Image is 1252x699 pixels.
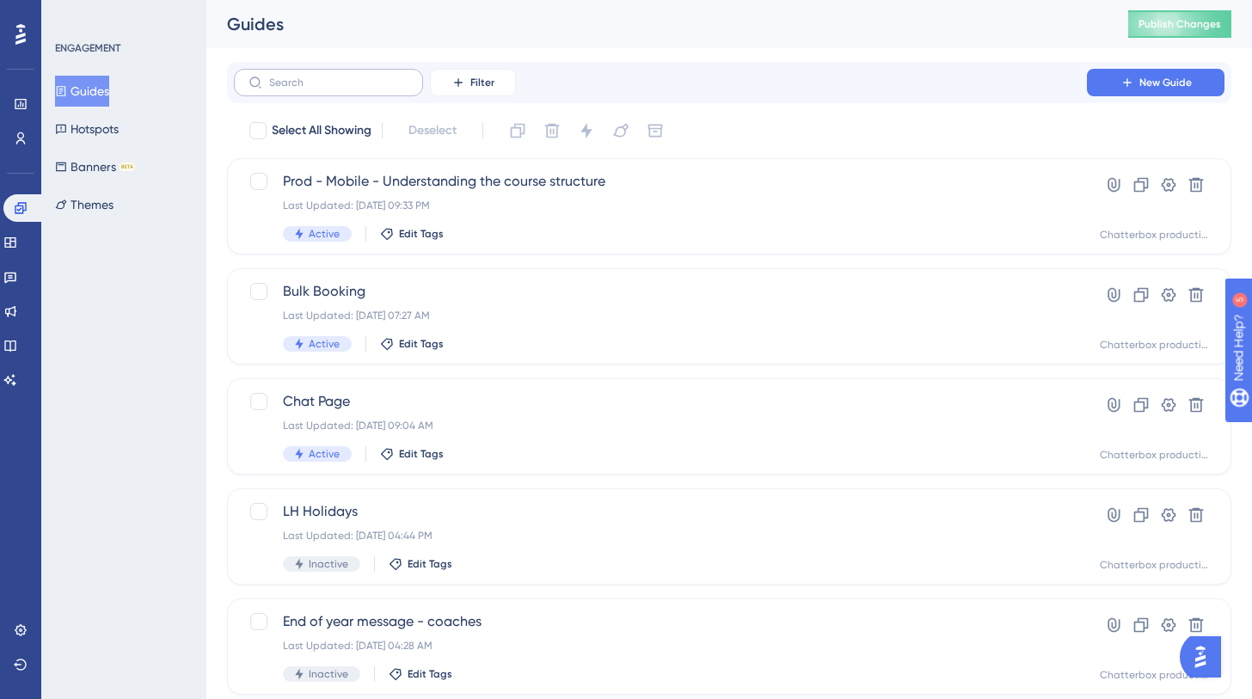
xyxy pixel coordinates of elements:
[399,227,444,241] span: Edit Tags
[283,391,1038,412] span: Chat Page
[470,76,494,89] span: Filter
[283,171,1038,192] span: Prod - Mobile - Understanding the course structure
[283,199,1038,212] div: Last Updated: [DATE] 09:33 PM
[309,447,340,461] span: Active
[283,501,1038,522] span: LH Holidays
[283,639,1038,653] div: Last Updated: [DATE] 04:28 AM
[430,69,516,96] button: Filter
[380,447,444,461] button: Edit Tags
[1180,631,1231,683] iframe: UserGuiding AI Assistant Launcher
[1139,76,1192,89] span: New Guide
[408,667,452,681] span: Edit Tags
[309,557,348,571] span: Inactive
[55,151,135,182] button: BannersBETA
[55,76,109,107] button: Guides
[1100,558,1210,572] div: Chatterbox production
[389,667,452,681] button: Edit Tags
[120,9,125,22] div: 5
[283,611,1038,632] span: End of year message - coaches
[1100,668,1210,682] div: Chatterbox production
[55,189,114,220] button: Themes
[1128,10,1231,38] button: Publish Changes
[120,162,135,171] div: BETA
[283,419,1038,432] div: Last Updated: [DATE] 09:04 AM
[55,41,120,55] div: ENGAGEMENT
[227,12,1085,36] div: Guides
[309,337,340,351] span: Active
[269,77,408,89] input: Search
[55,113,119,144] button: Hotspots
[393,115,472,146] button: Deselect
[399,337,444,351] span: Edit Tags
[1087,69,1224,96] button: New Guide
[380,337,444,351] button: Edit Tags
[408,120,457,141] span: Deselect
[309,667,348,681] span: Inactive
[1100,338,1210,352] div: Chatterbox production
[1100,448,1210,462] div: Chatterbox production
[1138,17,1221,31] span: Publish Changes
[272,120,371,141] span: Select All Showing
[1100,228,1210,242] div: Chatterbox production
[283,309,1038,322] div: Last Updated: [DATE] 07:27 AM
[40,4,107,25] span: Need Help?
[389,557,452,571] button: Edit Tags
[309,227,340,241] span: Active
[380,227,444,241] button: Edit Tags
[283,281,1038,302] span: Bulk Booking
[408,557,452,571] span: Edit Tags
[283,529,1038,543] div: Last Updated: [DATE] 04:44 PM
[399,447,444,461] span: Edit Tags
